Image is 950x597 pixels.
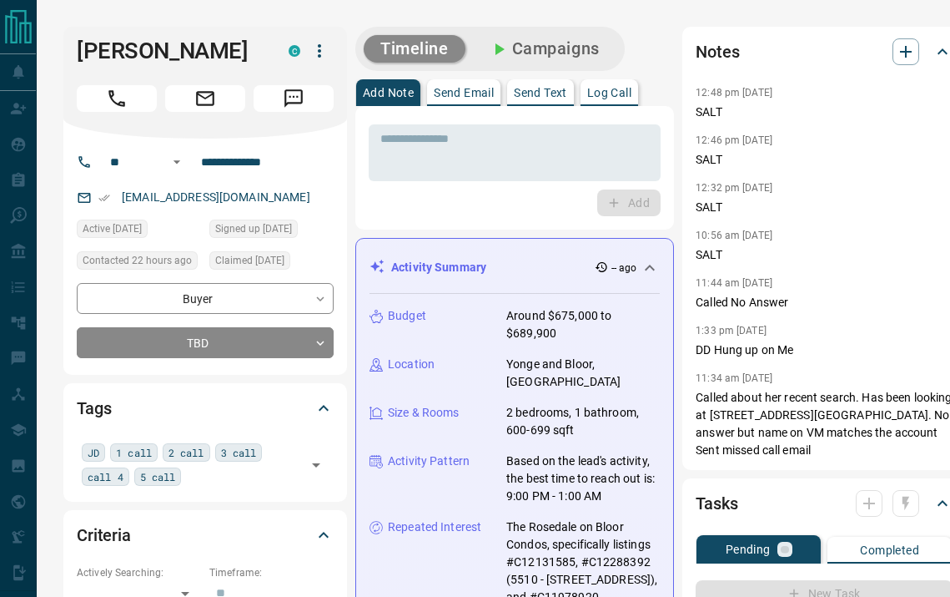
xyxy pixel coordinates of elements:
a: [EMAIL_ADDRESS][DOMAIN_NAME] [122,190,310,204]
p: 11:44 am [DATE] [696,277,772,289]
span: Call [77,85,157,112]
p: 10:56 am [DATE] [696,230,772,241]
p: Around $675,000 to $689,900 [506,307,660,342]
p: Budget [388,307,426,325]
p: 11:34 am [DATE] [696,372,772,384]
h2: Tasks [696,490,737,517]
h2: Criteria [77,522,131,549]
div: Buyer [77,283,334,314]
div: Criteria [77,515,334,555]
span: Active [DATE] [83,220,142,237]
span: 2 call [168,444,204,461]
p: Completed [860,544,919,556]
button: Campaigns [472,35,616,63]
p: Send Email [434,87,494,99]
div: Tags [77,388,334,428]
p: Activity Summary [391,259,486,276]
p: Log Call [587,87,631,99]
span: 3 call [221,444,257,461]
span: Message [254,85,334,112]
button: Open [304,453,328,477]
button: Timeline [364,35,465,63]
span: Email [165,85,245,112]
p: Based on the lead's activity, the best time to reach out is: 9:00 PM - 1:00 AM [506,453,660,505]
p: Yonge and Bloor, [GEOGRAPHIC_DATA] [506,356,660,391]
p: -- ago [611,261,637,276]
h1: [PERSON_NAME] [77,38,264,64]
span: 5 call [140,468,176,485]
svg: Email Verified [98,192,110,204]
div: condos.ca [289,45,300,57]
div: TBD [77,327,334,358]
span: Signed up [DATE] [215,220,292,237]
span: Claimed [DATE] [215,252,284,269]
p: Repeated Interest [388,519,481,536]
span: 1 call [116,444,152,461]
p: Location [388,356,435,373]
span: call 4 [88,468,123,485]
p: Activity Pattern [388,453,470,470]
div: Wed Jul 09 2025 [209,251,334,275]
h2: Notes [696,38,739,65]
div: Wed Aug 13 2025 [77,251,201,275]
div: Activity Summary-- ago [369,252,660,283]
p: Send Text [514,87,567,99]
p: Size & Rooms [388,404,460,422]
h2: Tags [77,395,111,422]
p: Actively Searching: [77,565,201,580]
span: JD [88,444,99,461]
button: Open [167,152,187,172]
p: 1:33 pm [DATE] [696,325,767,336]
div: Sat Jun 28 2025 [209,220,334,243]
p: 12:32 pm [DATE] [696,182,772,194]
p: 12:48 pm [DATE] [696,87,772,99]
p: 2 bedrooms, 1 bathroom, 600-699 sqft [506,404,660,439]
p: Timeframe: [209,565,334,580]
p: Pending [726,544,771,555]
p: Add Note [363,87,414,99]
div: Thu Jul 31 2025 [77,220,201,243]
span: Contacted 22 hours ago [83,252,192,269]
p: 12:46 pm [DATE] [696,134,772,146]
